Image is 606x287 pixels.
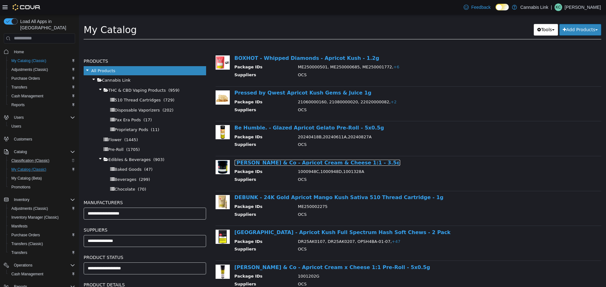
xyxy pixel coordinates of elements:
span: Feedback [471,4,490,10]
span: Manifests [11,224,27,229]
span: Purchase Orders [11,232,40,238]
td: OCS [214,92,508,100]
button: Add Products [480,9,522,21]
button: Operations [1,261,78,270]
span: Disposable Vaporizers [36,93,81,98]
span: Users [9,123,75,130]
span: Manifests [9,222,75,230]
span: (70) [59,172,67,177]
a: BOXHOT - Whipped Diamonds - Apricot Kush - 1.2g [156,41,300,47]
span: Operations [14,263,33,268]
h5: Manufacturers [5,184,127,192]
span: Pre-Roll [29,133,45,137]
button: Catalog [1,147,78,156]
a: Reports [9,101,27,109]
span: (1445) [45,123,59,128]
button: Operations [11,261,35,269]
th: Package IDs [156,119,214,127]
span: THC & CBD Vaping Products [29,73,87,78]
span: Cash Management [11,94,43,99]
span: Adjustments (Classic) [9,205,75,212]
span: Adjustments (Classic) [9,66,75,73]
span: Cash Management [9,270,75,278]
span: Home [14,49,24,55]
img: 150 [137,41,151,55]
span: Cash Management [11,272,43,277]
span: Transfers (Classic) [11,241,43,246]
span: Reports [11,102,25,107]
td: 20240418B,20240611A,20240827A [214,119,508,127]
button: Home [1,47,78,56]
span: Transfers (Classic) [9,240,75,248]
a: Cash Management [9,270,46,278]
button: Catalog [11,148,29,156]
span: Pax Era Pods [36,103,62,108]
span: (959) [90,73,101,78]
td: OCS [214,232,508,239]
span: Transfers [9,83,75,91]
a: Manifests [9,222,30,230]
span: Catalog [11,148,75,156]
span: My Catalog (Classic) [11,58,46,63]
button: Adjustments (Classic) [6,204,78,213]
span: Inventory Manager (Classic) [9,214,75,221]
button: Inventory [1,195,78,204]
th: Suppliers [156,162,214,170]
a: Home [11,48,27,56]
button: Purchase Orders [6,74,78,83]
p: | [551,3,552,11]
span: (202) [84,93,95,98]
a: Purchase Orders [9,231,43,239]
span: Catalog [14,149,27,154]
img: Cova [13,4,41,10]
th: Suppliers [156,92,214,100]
span: Transfers [11,85,27,90]
span: Classification (Classic) [9,157,75,164]
th: Suppliers [156,57,214,65]
input: Dark Mode [496,4,509,10]
span: Customers [11,135,75,143]
img: 150 [137,215,151,229]
td: 1000948C,1000948D,1001328A [214,154,508,162]
span: +6 [314,50,320,55]
button: Users [11,114,26,121]
a: Transfers (Classic) [9,240,45,248]
span: (11) [72,113,80,118]
th: Package IDs [156,224,214,232]
span: Users [14,115,24,120]
a: [GEOGRAPHIC_DATA] - Apricot Kush Full Spectrum Hash Soft Chews - 2 Pack [156,215,372,221]
th: Suppliers [156,127,214,135]
span: My Catalog (Classic) [11,167,46,172]
span: Purchase Orders [11,76,40,81]
th: Package IDs [156,84,214,92]
span: ME250000501, ME250000685, ME250001772, [219,50,320,55]
span: (299) [60,163,71,167]
button: Cash Management [6,92,78,100]
span: My Catalog [5,10,58,21]
span: (1705) [47,133,61,137]
span: Baked Goods [36,152,62,157]
span: Promotions [9,183,75,191]
button: Cash Management [6,270,78,278]
td: OCS [214,197,508,205]
a: My Catalog (Beta) [9,175,45,182]
span: Edibles & Beverages [29,143,72,147]
span: 510 Thread Cartridges [36,83,82,88]
button: My Catalog (Beta) [6,174,78,183]
span: My Catalog (Beta) [11,176,42,181]
button: My Catalog (Classic) [6,165,78,174]
a: Customers [11,135,35,143]
a: Feedback [461,1,493,14]
span: Flower [29,123,43,128]
td: OCS [214,127,508,135]
a: Promotions [9,183,33,191]
span: My Catalog (Classic) [9,57,75,65]
button: Tools [455,9,479,21]
span: KC [556,3,561,11]
a: Purchase Orders [9,75,43,82]
span: Adjustments (Classic) [11,206,48,211]
td: OCS [214,162,508,170]
a: Adjustments (Classic) [9,205,50,212]
span: Proprietary Pods [36,113,69,118]
a: [PERSON_NAME] & Co - Apricot Cream & Cheese 1:1 - 3.5g [156,145,321,151]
